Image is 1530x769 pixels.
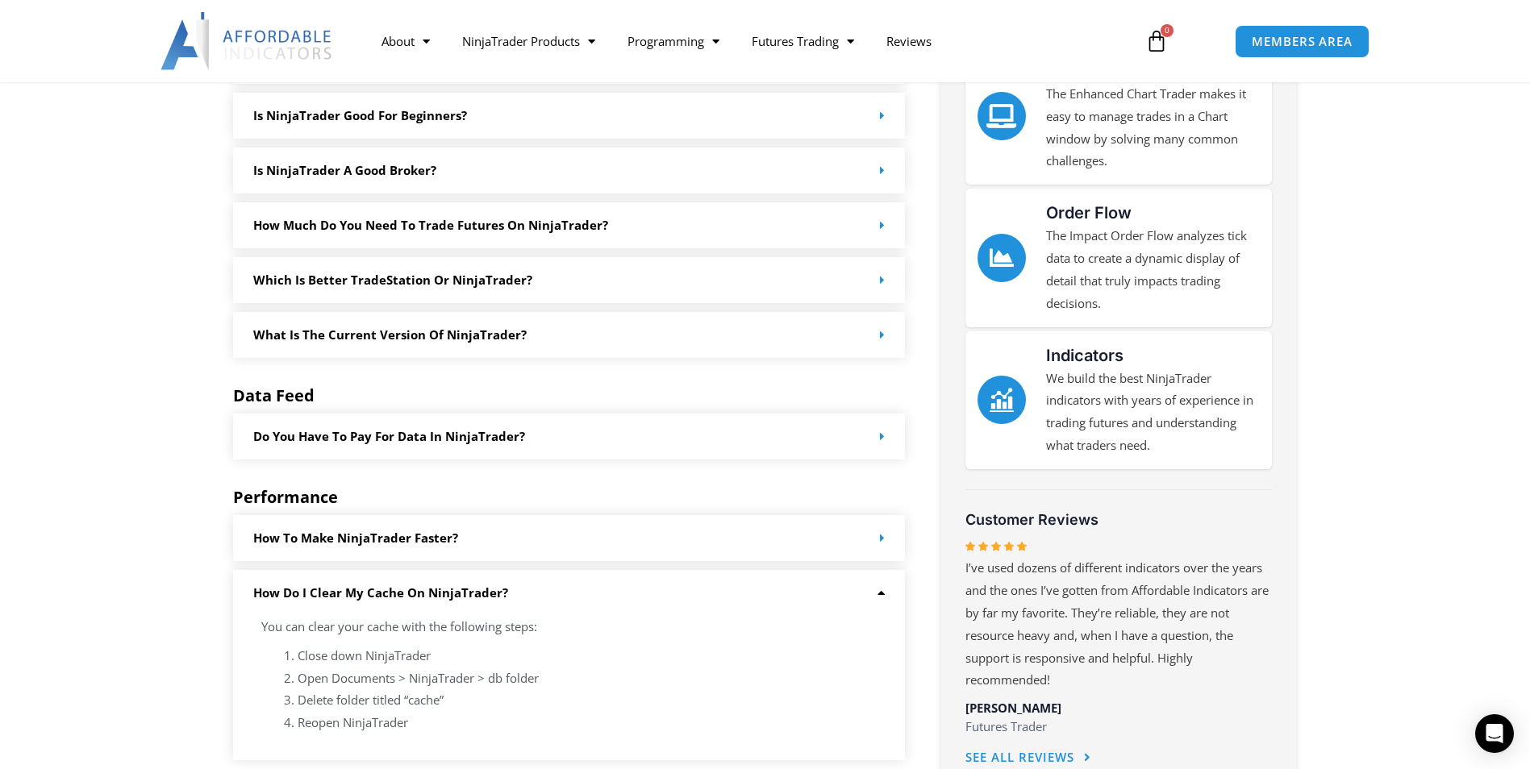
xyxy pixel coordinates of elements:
[233,148,906,193] div: Is NinjaTrader a good broker?
[233,312,906,358] div: What is the current version of NinjaTrader?
[233,202,906,248] div: How much do you need to trade futures on NinjaTrader?
[1046,368,1260,457] p: We build the best NinjaTrader indicators with years of experience in trading futures and understa...
[446,23,611,60] a: NinjaTrader Products
[736,23,870,60] a: Futures Trading
[1046,346,1124,365] a: Indicators
[233,386,906,405] h5: Data Feed
[965,751,1074,763] span: See All Reviews
[978,376,1026,424] a: Indicators
[978,234,1026,282] a: Order Flow
[233,616,906,759] div: How do I clear my cache on NinjaTrader?
[253,326,527,343] a: What is the current version of NinjaTrader?
[233,93,906,139] div: Is NinjaTrader good for beginners?
[233,515,906,561] div: How to make NinjaTrader faster?
[253,217,608,233] a: How much do you need to trade futures on NinjaTrader?
[1046,83,1260,173] p: The Enhanced Chart Trader makes it easy to manage trades in a Chart window by solving many common...
[298,645,878,667] li: Close down NinjaTrader
[1046,203,1132,222] a: Order Flow
[365,23,446,60] a: About
[253,530,458,546] a: How to make NinjaTrader faster?
[253,162,436,178] a: Is NinjaTrader a good broker?
[253,584,508,601] a: How do I clear my cache on NinjaTrader?
[965,700,1061,716] span: [PERSON_NAME]
[1235,25,1369,58] a: MEMBERS AREA
[253,107,467,123] a: Is NinjaTrader good for beginners?
[161,12,334,70] img: LogoAI | Affordable Indicators – NinjaTrader
[233,414,906,459] div: Do you have to pay for data in NinjaTrader?
[298,712,878,734] li: Reopen NinjaTrader
[611,23,736,60] a: Programming
[1252,35,1353,48] span: MEMBERS AREA
[965,716,1272,738] p: Futures Trader
[253,272,532,288] a: Which is better TradeStation or NinjaTrader?
[253,428,525,444] a: Do you have to pay for data in NinjaTrader?
[1046,225,1260,314] p: The Impact Order Flow analyzes tick data to create a dynamic display of detail that truly impacts...
[965,557,1272,692] p: I’ve used dozens of different indicators over the years and the ones I’ve gotten from Affordable ...
[298,667,878,690] li: Open Documents > NinjaTrader > db folder
[233,488,906,507] h5: Performance
[233,257,906,303] div: Which is better TradeStation or NinjaTrader?
[261,616,878,638] p: You can clear your cache with the following steps:
[1161,24,1174,37] span: 0
[365,23,1127,60] nav: Menu
[298,689,878,712] li: Delete folder titled “cache”
[1121,18,1192,64] a: 0
[978,92,1026,140] a: Chart Trader
[233,570,906,616] div: How do I clear my cache on NinjaTrader?
[965,510,1272,529] h3: Customer Reviews
[1475,714,1514,753] div: Open Intercom Messenger
[870,23,948,60] a: Reviews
